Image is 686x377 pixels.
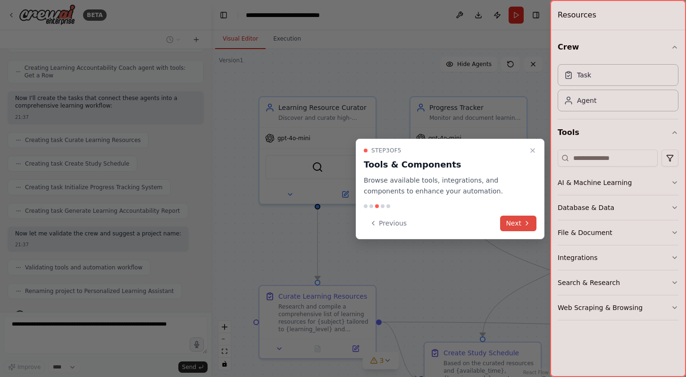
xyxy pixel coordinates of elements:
[364,175,525,197] p: Browse available tools, integrations, and components to enhance your automation.
[364,216,412,231] button: Previous
[217,8,230,22] button: Hide left sidebar
[500,216,536,231] button: Next
[527,145,538,156] button: Close walkthrough
[364,158,525,171] h3: Tools & Components
[371,147,402,154] span: Step 3 of 5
